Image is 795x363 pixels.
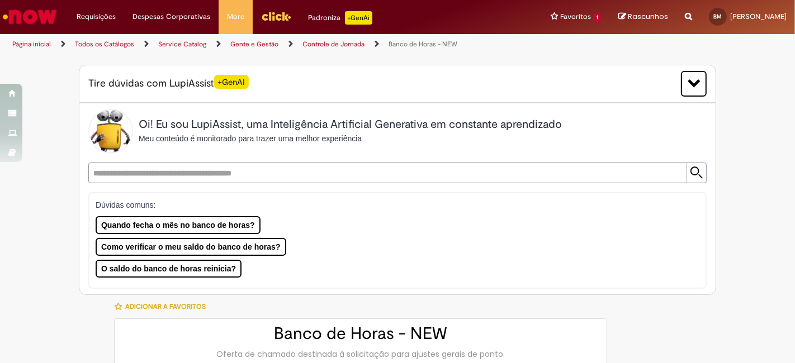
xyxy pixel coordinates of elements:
a: Rascunhos [618,12,668,22]
button: Quando fecha o mês no banco de horas? [96,216,261,234]
img: ServiceNow [1,6,59,28]
img: Lupi [88,109,133,154]
span: [PERSON_NAME] [730,12,787,21]
span: 1 [593,13,602,22]
a: Gente e Gestão [230,40,278,49]
button: O saldo do banco de horas reinicia? [96,260,242,278]
div: Oferta de chamado destinada à solicitação para ajustes gerais de ponto. [126,348,595,360]
span: Favoritos [560,11,591,22]
a: Página inicial [12,40,51,49]
span: BM [714,13,722,20]
span: Meu conteúdo é monitorado para trazer uma melhor experiência [139,134,362,143]
div: Padroniza [308,11,372,25]
span: More [227,11,244,22]
span: Rascunhos [628,11,668,22]
span: Adicionar a Favoritos [125,302,206,311]
ul: Trilhas de página [8,34,522,55]
span: Despesas Corporativas [132,11,210,22]
span: Tire dúvidas com LupiAssist [88,77,249,90]
button: Adicionar a Favoritos [114,295,212,318]
a: Todos os Catálogos [75,40,134,49]
a: Banco de Horas - NEW [389,40,457,49]
img: click_logo_yellow_360x200.png [261,8,291,25]
a: Service Catalog [158,40,206,49]
input: Submit [687,163,706,183]
p: Dúvidas comuns: [96,199,690,211]
p: +GenAi [345,11,372,25]
span: +GenAI [214,75,249,89]
h2: Banco de Horas - NEW [126,324,595,343]
a: Controle de Jornada [302,40,365,49]
button: Como verificar o meu saldo do banco de horas? [96,238,286,256]
span: Requisições [77,11,116,22]
h2: Oi! Eu sou LupiAssist, uma Inteligência Artificial Generativa em constante aprendizado [139,118,562,131]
